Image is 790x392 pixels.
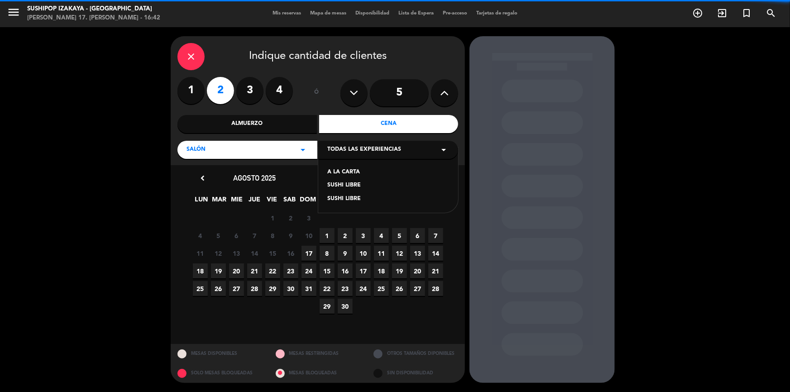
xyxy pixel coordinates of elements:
[247,263,262,278] span: 21
[320,299,335,314] span: 29
[207,77,234,104] label: 2
[338,299,353,314] span: 30
[392,281,407,296] span: 26
[338,281,353,296] span: 23
[198,173,207,183] i: chevron_left
[302,228,316,243] span: 10
[374,281,389,296] span: 25
[300,194,315,209] span: DOM
[327,195,449,204] div: SUSHI LIBRE
[392,246,407,261] span: 12
[428,228,443,243] span: 7
[692,8,703,19] i: add_circle_outline
[392,263,407,278] span: 19
[472,11,522,16] span: Tarjetas de regalo
[394,11,438,16] span: Lista de Espera
[193,228,208,243] span: 4
[428,246,443,261] span: 14
[410,281,425,296] span: 27
[410,263,425,278] span: 20
[283,228,298,243] span: 9
[211,228,226,243] span: 5
[211,263,226,278] span: 19
[356,263,371,278] span: 17
[741,8,752,19] i: turned_in_not
[265,246,280,261] span: 15
[247,228,262,243] span: 7
[302,77,331,109] div: ó
[269,363,367,383] div: MESAS BLOQUEADAS
[351,11,394,16] span: Disponibilidad
[302,246,316,261] span: 17
[283,210,298,225] span: 2
[438,144,449,155] i: arrow_drop_down
[171,344,269,363] div: MESAS DISPONIBLES
[247,281,262,296] span: 28
[338,263,353,278] span: 16
[265,210,280,225] span: 1
[212,194,227,209] span: MAR
[306,11,351,16] span: Mapa de mesas
[229,281,244,296] span: 27
[320,246,335,261] span: 8
[283,281,298,296] span: 30
[302,210,316,225] span: 3
[193,281,208,296] span: 25
[177,43,458,70] div: Indique cantidad de clientes
[282,194,297,209] span: SAB
[327,145,401,154] span: Todas las experiencias
[410,246,425,261] span: 13
[374,228,389,243] span: 4
[171,363,269,383] div: SOLO MESAS BLOQUEADAS
[194,194,209,209] span: LUN
[247,194,262,209] span: JUE
[230,194,244,209] span: MIE
[265,263,280,278] span: 22
[319,115,459,133] div: Cena
[265,228,280,243] span: 8
[283,246,298,261] span: 16
[27,5,160,14] div: Sushipop Izakaya - [GEOGRAPHIC_DATA]
[7,5,20,19] i: menu
[211,281,226,296] span: 26
[247,246,262,261] span: 14
[193,263,208,278] span: 18
[233,173,276,182] span: agosto 2025
[356,246,371,261] span: 10
[27,14,160,23] div: [PERSON_NAME] 17. [PERSON_NAME] - 16:42
[297,144,308,155] i: arrow_drop_down
[229,246,244,261] span: 13
[766,8,776,19] i: search
[428,281,443,296] span: 28
[327,168,449,177] div: A LA CARTA
[320,263,335,278] span: 15
[236,77,263,104] label: 3
[392,228,407,243] span: 5
[338,246,353,261] span: 9
[177,115,317,133] div: Almuerzo
[229,228,244,243] span: 6
[438,11,472,16] span: Pre-acceso
[268,11,306,16] span: Mis reservas
[320,228,335,243] span: 1
[283,263,298,278] span: 23
[717,8,728,19] i: exit_to_app
[374,263,389,278] span: 18
[211,246,226,261] span: 12
[229,263,244,278] span: 20
[367,344,465,363] div: OTROS TAMAÑOS DIPONIBLES
[193,246,208,261] span: 11
[7,5,20,22] button: menu
[187,145,206,154] span: Salón
[186,51,196,62] i: close
[327,181,449,190] div: SUSHI LIBRE
[269,344,367,363] div: MESAS RESTRINGIDAS
[428,263,443,278] span: 21
[374,246,389,261] span: 11
[356,228,371,243] span: 3
[265,281,280,296] span: 29
[177,77,205,104] label: 1
[410,228,425,243] span: 6
[265,194,280,209] span: VIE
[266,77,293,104] label: 4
